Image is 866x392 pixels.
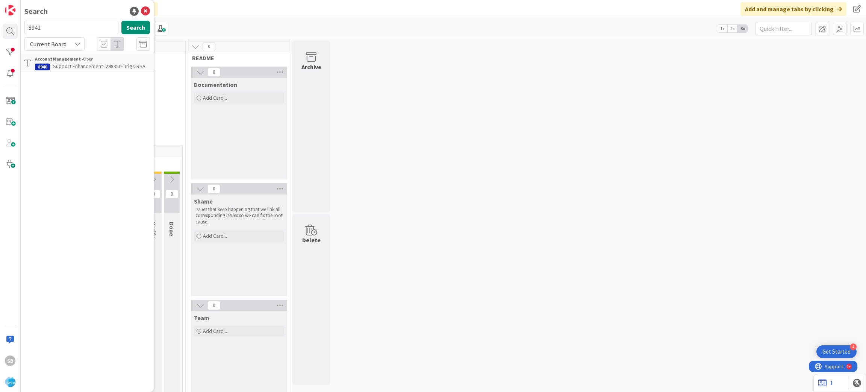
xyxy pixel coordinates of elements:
span: 2x [727,25,737,32]
button: Search [121,21,150,34]
a: 1 [818,378,833,387]
span: 0 [207,68,220,77]
img: Visit kanbanzone.com [5,5,15,15]
div: 4 [850,343,857,350]
div: SB [5,356,15,366]
span: 0 [207,184,220,193]
div: Add and manage tabs by clicking [740,2,846,16]
input: Quick Filter... [755,22,812,35]
div: Open Get Started checklist, remaining modules: 4 [816,345,857,358]
span: 0 [165,190,178,199]
span: 0 [207,301,220,310]
span: Documentation [194,81,237,88]
span: Current Board [30,40,67,48]
span: Support [16,1,34,10]
span: Add Card... [203,328,227,334]
div: Search [24,6,48,17]
img: avatar [5,377,15,387]
span: Add Card... [203,94,227,101]
div: Delete [302,236,321,245]
a: Account Management ›Open8940Support Enhancement- 298350- Trigs-RSA [21,54,154,72]
input: Search for title... [24,21,118,34]
span: 0 [147,190,160,199]
span: 3x [737,25,748,32]
span: Shame [194,198,213,205]
span: Verify [150,222,157,238]
span: Support Enhancement- 298350- Trigs-RSA [53,63,145,70]
span: 1x [717,25,727,32]
span: README [192,54,280,62]
span: Add Card... [203,232,227,239]
div: Open [35,56,150,62]
div: Archive [301,62,321,71]
b: Account Management › [35,56,83,62]
p: Issues that keep happening that we link all corresponding issues so we can fix the root cause. [195,207,283,225]
span: Team [194,314,209,322]
div: Get Started [822,348,851,356]
div: 9+ [38,3,42,9]
div: 8940 [35,64,50,70]
span: 0 [203,42,215,51]
span: Done [168,222,176,236]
